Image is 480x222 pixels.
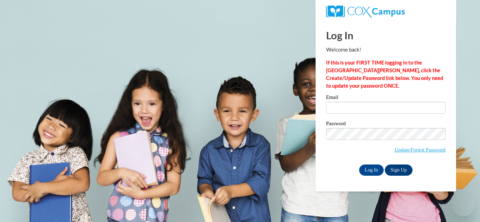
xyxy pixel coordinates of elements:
[452,194,474,216] iframe: Button to launch messaging window
[385,164,412,176] a: Sign Up
[326,5,405,18] img: COX Campus
[326,28,446,42] h1: Log In
[326,121,446,128] label: Password
[326,46,446,54] p: Welcome back!
[326,95,446,102] label: Email
[326,60,443,89] strong: If this is your FIRST TIME logging in to the [GEOGRAPHIC_DATA][PERSON_NAME], click the Create/Upd...
[326,5,446,18] a: COX Campus
[395,147,446,153] a: Update/Forgot Password
[359,164,384,176] input: Log In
